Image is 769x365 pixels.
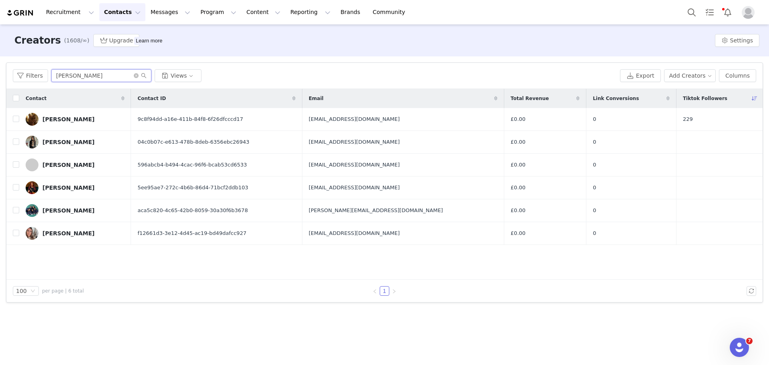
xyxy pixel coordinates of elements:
[195,3,241,21] button: Program
[593,115,596,123] span: 0
[620,69,661,82] button: Export
[286,3,335,21] button: Reporting
[64,36,89,45] span: (1608/∞)
[30,289,35,294] i: icon: down
[593,184,596,192] span: 0
[242,3,285,21] button: Content
[309,161,400,169] span: [EMAIL_ADDRESS][DOMAIN_NAME]
[309,138,400,146] span: [EMAIL_ADDRESS][DOMAIN_NAME]
[134,73,139,78] i: icon: close-circle
[42,207,95,214] div: [PERSON_NAME]
[26,227,125,240] a: [PERSON_NAME]
[309,207,443,215] span: [PERSON_NAME][EMAIL_ADDRESS][DOMAIN_NAME]
[737,6,763,19] button: Profile
[309,229,400,237] span: [EMAIL_ADDRESS][DOMAIN_NAME]
[701,3,719,21] a: Tasks
[42,116,95,122] div: [PERSON_NAME]
[511,138,525,146] span: £0.00
[155,69,201,82] button: Views
[26,113,125,126] a: [PERSON_NAME]
[309,115,400,123] span: [EMAIL_ADDRESS][DOMAIN_NAME]
[26,136,125,148] a: [PERSON_NAME]
[42,287,84,295] span: per page | 6 total
[42,139,95,145] div: [PERSON_NAME]
[715,34,759,47] button: Settings
[26,158,125,171] a: [PERSON_NAME]
[511,229,525,237] span: £0.00
[593,138,596,146] span: 0
[137,184,248,192] span: 5ee95ae7-272c-4b6b-86d4-71bcf2ddb103
[6,9,34,17] img: grin logo
[593,229,596,237] span: 0
[336,3,367,21] a: Brands
[26,95,46,102] span: Contact
[719,3,737,21] button: Notifications
[137,115,243,123] span: 9c8f94dd-a16e-411b-84f8-6f26dfcccd17
[742,6,755,19] img: placeholder-profile.jpg
[26,113,38,126] img: 9c8f94dd-a16e-411b-84f8-6f26dfcccd17.jpg
[389,286,399,296] li: Next Page
[309,184,400,192] span: [EMAIL_ADDRESS][DOMAIN_NAME]
[141,73,147,78] i: icon: search
[13,69,48,82] button: Filters
[16,287,27,295] div: 100
[26,136,38,148] img: 04c0b07c-e613-478b-8deb-6356ebc26943--s.jpg
[146,3,195,21] button: Messages
[664,69,716,82] button: Add Creators
[511,184,525,192] span: £0.00
[719,69,756,82] button: Columns
[392,289,397,294] i: icon: right
[511,161,525,169] span: £0.00
[26,204,125,217] a: [PERSON_NAME]
[134,37,164,45] div: Tooltip anchor
[511,207,525,215] span: £0.00
[309,95,324,102] span: Email
[137,138,249,146] span: 04c0b07c-e613-478b-8deb-6356ebc26943
[511,95,549,102] span: Total Revenue
[26,204,38,217] img: aca5c820-4c65-42b0-8059-30a30f6b3678.jpg
[137,95,166,102] span: Contact ID
[372,289,377,294] i: icon: left
[137,229,246,237] span: f12661d3-3e12-4d45-ac19-bd49dafcc927
[14,33,61,48] h3: Creators
[51,69,151,82] input: Search...
[370,286,380,296] li: Previous Page
[42,162,95,168] div: [PERSON_NAME]
[42,185,95,191] div: [PERSON_NAME]
[99,3,145,21] button: Contacts
[42,230,95,237] div: [PERSON_NAME]
[41,3,99,21] button: Recruitment
[746,338,753,344] span: 7
[26,181,38,194] img: 5ee95ae7-272c-4b6b-86d4-71bcf2ddb103.jpg
[683,95,727,102] span: Tiktok Followers
[683,3,701,21] button: Search
[26,227,38,240] img: f12661d3-3e12-4d45-ac19-bd49dafcc927--s.jpg
[511,115,525,123] span: £0.00
[368,3,414,21] a: Community
[380,287,389,295] a: 1
[593,95,639,102] span: Link Conversions
[593,161,596,169] span: 0
[730,338,749,357] iframe: Intercom live chat
[26,181,125,194] a: [PERSON_NAME]
[593,207,596,215] span: 0
[137,207,248,215] span: aca5c820-4c65-42b0-8059-30a30f6b3678
[683,115,693,123] span: 229
[137,161,247,169] span: 596abcb4-b494-4cac-96f6-bcab53cd6533
[380,286,389,296] li: 1
[93,34,140,47] button: Upgrade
